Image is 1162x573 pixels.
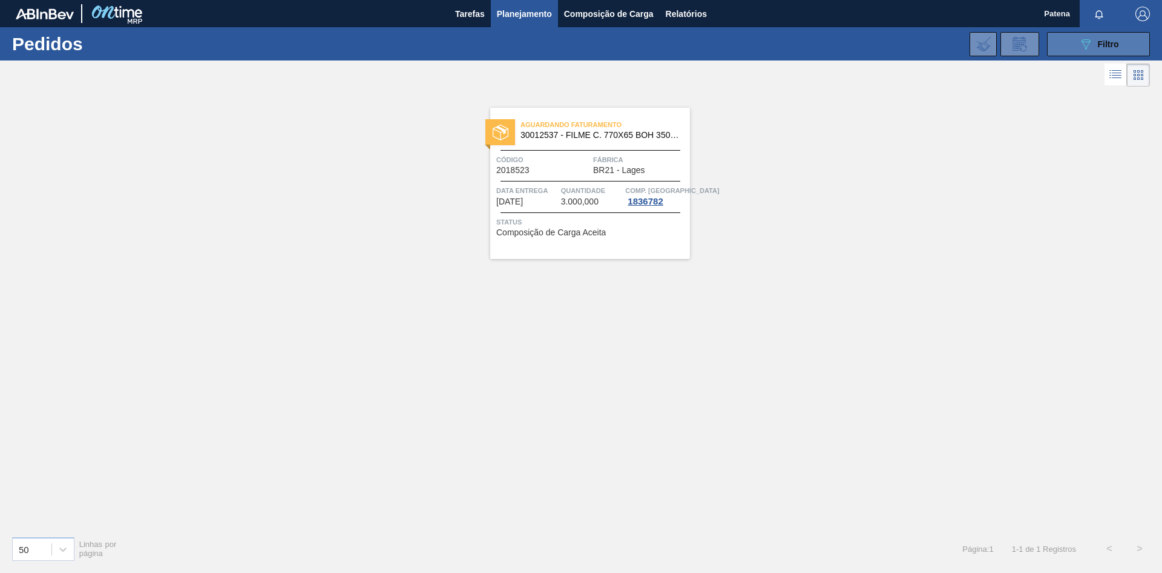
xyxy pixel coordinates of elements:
span: Linhas por página [79,540,117,558]
span: 2018523 [496,166,530,175]
span: 1 - 1 de 1 Registros [1012,545,1076,554]
a: Comp. [GEOGRAPHIC_DATA]1836782 [625,185,687,206]
div: 50 [19,544,29,554]
span: 3.000,000 [561,197,599,206]
button: < [1094,534,1124,564]
span: Página : 1 [962,545,993,554]
h1: Pedidos [12,37,193,51]
span: Quantidade [561,185,623,197]
div: Visão em Cards [1127,64,1150,87]
span: Tarefas [455,7,485,21]
span: Status [496,216,687,228]
div: Visão em Lista [1105,64,1127,87]
span: Data entrega [496,185,558,197]
button: > [1124,534,1155,564]
img: TNhmsLtSVTkK8tSr43FrP2fwEKptu5GPRR3wAAAABJRU5ErkJggg== [16,8,74,19]
span: Filtro [1098,39,1119,49]
div: Solicitação de Revisão de Pedidos [1000,32,1039,56]
span: Composição de Carga Aceita [496,228,606,237]
span: Fábrica [593,154,687,166]
img: status [493,125,508,140]
span: BR21 - Lages [593,166,645,175]
span: Aguardando Faturamento [520,119,690,131]
span: Comp. Carga [625,185,719,197]
span: Planejamento [497,7,552,21]
a: statusAguardando Faturamento30012537 - FILME C. 770X65 BOH 350ML C12 429Código2018523FábricaBR21 ... [472,108,690,259]
span: Código [496,154,590,166]
div: Importar Negociações dos Pedidos [970,32,997,56]
span: 30012537 - FILME C. 770X65 BOH 350ML C12 429 [520,131,680,140]
img: Logout [1135,7,1150,21]
span: 21/09/2025 [496,197,523,206]
div: 1836782 [625,197,665,206]
span: Composição de Carga [564,7,654,21]
button: Filtro [1047,32,1150,56]
button: Notificações [1080,5,1118,22]
span: Relatórios [666,7,707,21]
